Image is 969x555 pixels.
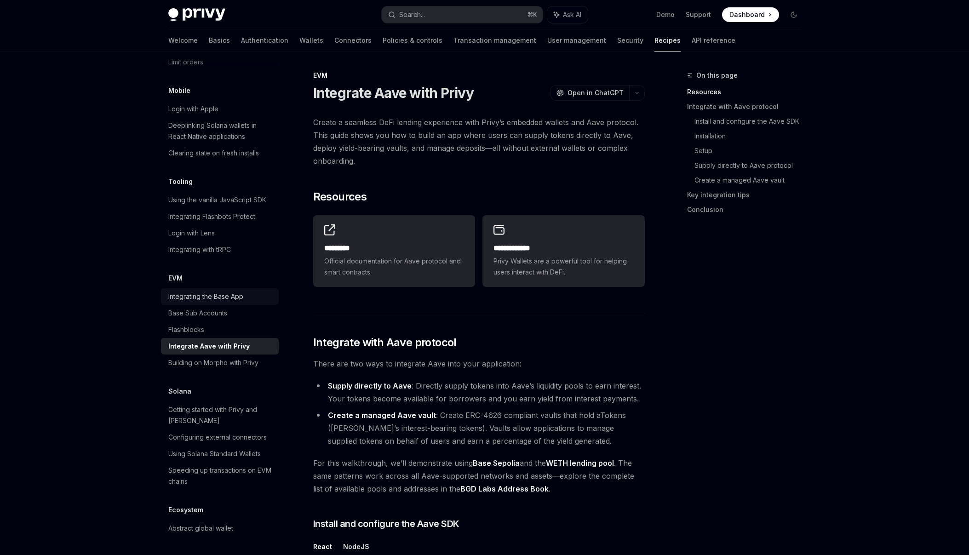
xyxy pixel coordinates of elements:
[313,379,645,405] li: : Directly supply tokens into Aave’s liquidity pools to earn interest. Your tokens become availab...
[168,324,204,335] div: Flashblocks
[168,176,193,187] h5: Tooling
[328,411,436,420] strong: Create a managed Aave vault
[313,517,459,530] span: Install and configure the Aave SDK
[313,215,475,287] a: **** ****Official documentation for Aave protocol and smart contracts.
[161,401,279,429] a: Getting started with Privy and [PERSON_NAME]
[161,429,279,446] a: Configuring external connectors
[168,308,227,319] div: Base Sub Accounts
[168,404,273,426] div: Getting started with Privy and [PERSON_NAME]
[563,10,581,19] span: Ask AI
[161,117,279,145] a: Deeplinking Solana wallets in React Native applications
[687,188,808,202] a: Key integration tips
[161,145,279,161] a: Clearing state on fresh installs
[168,8,225,21] img: dark logo
[328,381,412,390] strong: Supply directly to Aave
[313,335,457,350] span: Integrate with Aave protocol
[168,273,183,284] h5: EVM
[547,6,588,23] button: Ask AI
[383,29,442,51] a: Policies & controls
[168,148,259,159] div: Clearing state on fresh installs
[694,173,808,188] a: Create a managed Aave vault
[482,215,644,287] a: **** **** ***Privy Wallets are a powerful tool for helping users interact with DeFi.
[161,520,279,537] a: Abstract global wallet
[161,305,279,321] a: Base Sub Accounts
[161,355,279,371] a: Building on Morpho with Privy
[161,192,279,208] a: Using the vanilla JavaScript SDK
[313,409,645,447] li: : Create ERC-4626 compliant vaults that hold aTokens ([PERSON_NAME]’s interest-bearing tokens). V...
[313,357,645,370] span: There are two ways to integrate Aave into your application:
[241,29,288,51] a: Authentication
[694,114,808,129] a: Install and configure the Aave SDK
[313,189,367,204] span: Resources
[161,225,279,241] a: Login with Lens
[334,29,372,51] a: Connectors
[168,29,198,51] a: Welcome
[453,29,536,51] a: Transaction management
[161,208,279,225] a: Integrating Flashbots Protect
[694,129,808,143] a: Installation
[473,458,520,468] strong: Base Sepolia
[722,7,779,22] a: Dashboard
[696,70,738,81] span: On this page
[686,10,711,19] a: Support
[168,244,231,255] div: Integrating with tRPC
[656,10,675,19] a: Demo
[313,116,645,167] span: Create a seamless DeFi lending experience with Privy’s embedded wallets and Aave protocol. This g...
[528,11,537,18] span: ⌘ K
[168,341,250,352] div: Integrate Aave with Privy
[161,338,279,355] a: Integrate Aave with Privy
[168,448,261,459] div: Using Solana Standard Wallets
[313,71,645,80] div: EVM
[168,211,255,222] div: Integrating Flashbots Protect
[546,458,614,468] strong: WETH lending pool
[168,103,218,114] div: Login with Apple
[168,228,215,239] div: Login with Lens
[168,386,191,397] h5: Solana
[168,357,258,368] div: Building on Morpho with Privy
[493,256,633,278] span: Privy Wallets are a powerful tool for helping users interact with DeFi.
[168,85,190,96] h5: Mobile
[687,202,808,217] a: Conclusion
[729,10,765,19] span: Dashboard
[786,7,801,22] button: Toggle dark mode
[161,321,279,338] a: Flashblocks
[654,29,681,51] a: Recipes
[313,85,474,101] h1: Integrate Aave with Privy
[687,85,808,99] a: Resources
[568,88,624,97] span: Open in ChatGPT
[168,120,273,142] div: Deeplinking Solana wallets in React Native applications
[694,143,808,158] a: Setup
[209,29,230,51] a: Basics
[168,465,273,487] div: Speeding up transactions on EVM chains
[168,291,243,302] div: Integrating the Base App
[168,432,267,443] div: Configuring external connectors
[547,29,606,51] a: User management
[694,158,808,173] a: Supply directly to Aave protocol
[161,462,279,490] a: Speeding up transactions on EVM chains
[313,457,645,495] span: For this walkthrough, we’ll demonstrate using and the . The same patterns work across all Aave-su...
[168,195,266,206] div: Using the vanilla JavaScript SDK
[161,101,279,117] a: Login with Apple
[550,85,629,101] button: Open in ChatGPT
[161,446,279,462] a: Using Solana Standard Wallets
[617,29,643,51] a: Security
[161,241,279,258] a: Integrating with tRPC
[168,523,233,534] div: Abstract global wallet
[299,29,323,51] a: Wallets
[168,504,203,515] h5: Ecosystem
[692,29,735,51] a: API reference
[687,99,808,114] a: Integrate with Aave protocol
[382,6,543,23] button: Search...⌘K
[161,288,279,305] a: Integrating the Base App
[324,256,464,278] span: Official documentation for Aave protocol and smart contracts.
[460,484,549,494] a: BGD Labs Address Book
[399,9,425,20] div: Search...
